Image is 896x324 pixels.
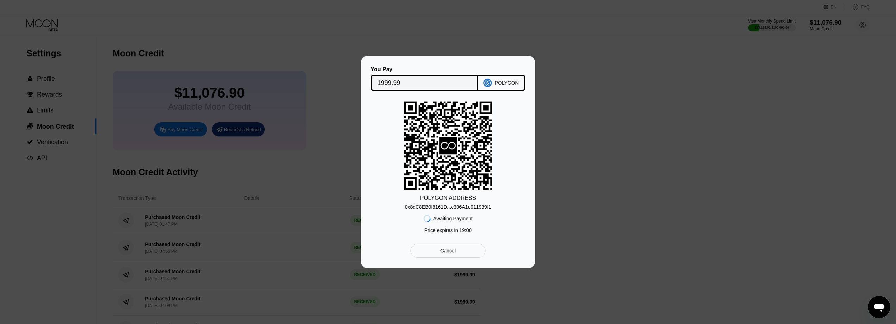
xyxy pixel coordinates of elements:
[495,80,519,86] div: POLYGON
[405,204,491,210] div: 0x8dC8EB0f8161D...c306A1e011939f1
[424,227,472,233] div: Price expires in
[420,195,476,201] div: POLYGON ADDRESS
[371,66,478,73] div: You Pay
[371,66,525,91] div: You PayPOLYGON
[440,247,456,254] div: Cancel
[411,244,485,258] div: Cancel
[868,296,890,318] iframe: Кнопка запуска окна обмена сообщениями
[433,216,473,221] div: Awaiting Payment
[405,201,491,210] div: 0x8dC8EB0f8161D...c306A1e011939f1
[459,227,472,233] span: 19 : 00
